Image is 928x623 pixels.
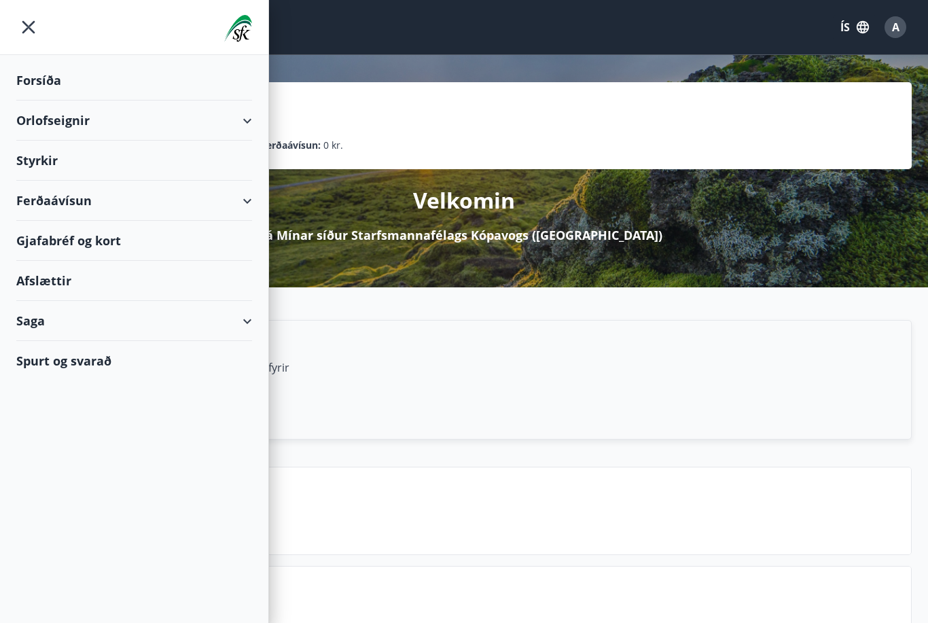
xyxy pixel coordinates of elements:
span: 0 kr. [323,138,343,153]
div: Afslættir [16,261,252,301]
button: ÍS [833,15,876,39]
div: Styrkir [16,141,252,181]
p: Næstu helgi [116,501,900,524]
div: Ferðaávísun [16,181,252,221]
button: menu [16,15,41,39]
div: Orlofseignir [16,101,252,141]
p: Velkomin [413,185,515,215]
span: A [892,20,899,35]
button: A [879,11,912,43]
div: Gjafabréf og kort [16,221,252,261]
p: Ferðaávísun : [261,138,321,153]
div: Saga [16,301,252,341]
p: á Mínar síður Starfsmannafélags Kópavogs ([GEOGRAPHIC_DATA]) [266,226,662,244]
div: Spurt og svarað [16,341,252,380]
div: Forsíða [16,60,252,101]
img: union_logo [224,15,252,42]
